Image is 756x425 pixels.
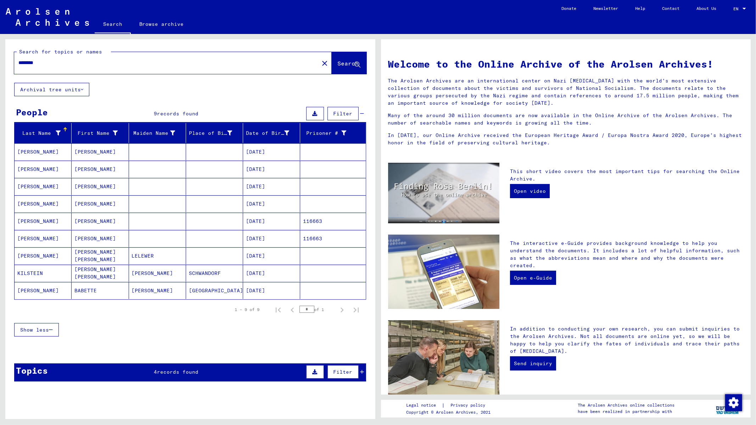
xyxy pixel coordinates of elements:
[16,106,48,119] div: People
[6,8,89,26] img: Arolsen_neg.svg
[318,56,332,70] button: Clear
[154,110,157,117] span: 9
[246,130,289,137] div: Date of Birth
[349,303,363,317] button: Last page
[132,130,175,137] div: Maiden Name
[510,240,744,269] p: The interactive e-Guide provides background knowledge to help you understand the documents. It in...
[271,303,285,317] button: First page
[725,394,742,411] img: Change consent
[72,230,129,247] mat-cell: [PERSON_NAME]
[334,110,353,117] span: Filter
[338,60,359,67] span: Search
[303,130,346,137] div: Prisoner #
[129,265,186,282] mat-cell: [PERSON_NAME]
[19,48,102,55] mat-label: Search for topics or names
[72,123,129,143] mat-header-cell: First Name
[129,123,186,143] mat-header-cell: Maiden Name
[186,123,243,143] mat-header-cell: Place of Birth
[243,247,300,264] mat-cell: [DATE]
[388,57,744,71] h1: Welcome to the Online Archive of the Arolsen Archives!
[186,282,243,299] mat-cell: [GEOGRAPHIC_DATA]
[335,303,349,317] button: Next page
[320,59,329,68] mat-icon: close
[72,265,129,282] mat-cell: [PERSON_NAME] [PERSON_NAME]
[15,282,72,299] mat-cell: [PERSON_NAME]
[15,143,72,160] mat-cell: [PERSON_NAME]
[510,325,744,355] p: In addition to conducting your own research, you can submit inquiries to the Arolsen Archives. No...
[14,83,89,96] button: Archival tree units
[299,306,335,313] div: of 1
[72,178,129,195] mat-cell: [PERSON_NAME]
[510,184,550,198] a: Open video
[510,356,556,371] a: Send inquiry
[15,247,72,264] mat-cell: [PERSON_NAME]
[95,16,131,34] a: Search
[154,369,157,375] span: 4
[72,213,129,230] mat-cell: [PERSON_NAME]
[327,107,359,120] button: Filter
[388,163,499,223] img: video.jpg
[243,265,300,282] mat-cell: [DATE]
[15,161,72,178] mat-cell: [PERSON_NAME]
[243,213,300,230] mat-cell: [DATE]
[246,127,300,139] div: Date of Birth
[15,195,72,212] mat-cell: [PERSON_NAME]
[243,123,300,143] mat-header-cell: Date of Birth
[388,235,499,309] img: eguide.jpg
[131,16,192,33] a: Browse archive
[129,247,186,264] mat-cell: LELEWER
[15,123,72,143] mat-header-cell: Last Name
[243,230,300,247] mat-cell: [DATE]
[327,365,359,379] button: Filter
[235,306,260,313] div: 1 – 9 of 9
[715,400,741,417] img: yv_logo.png
[14,323,59,337] button: Show less
[332,52,366,74] button: Search
[186,265,243,282] mat-cell: SCHWANDORF
[510,168,744,183] p: This short video covers the most important tips for searching the Online Archive.
[406,402,442,409] a: Legal notice
[72,161,129,178] mat-cell: [PERSON_NAME]
[406,409,494,415] p: Copyright © Arolsen Archives, 2021
[15,230,72,247] mat-cell: [PERSON_NAME]
[388,112,744,127] p: Many of the around 30 million documents are now available in the Online Archive of the Arolsen Ar...
[15,213,72,230] mat-cell: [PERSON_NAME]
[285,303,299,317] button: Previous page
[72,247,129,264] mat-cell: [PERSON_NAME] [PERSON_NAME]
[303,127,357,139] div: Prisoner #
[157,369,198,375] span: records found
[74,127,128,139] div: First Name
[16,364,48,377] div: Topics
[129,282,186,299] mat-cell: [PERSON_NAME]
[243,178,300,195] mat-cell: [DATE]
[157,110,198,117] span: records found
[445,402,494,409] a: Privacy policy
[578,408,674,415] p: have been realized in partnership with
[132,127,186,139] div: Maiden Name
[243,161,300,178] mat-cell: [DATE]
[189,127,243,139] div: Place of Birth
[388,77,744,107] p: The Arolsen Archives are an international center on Nazi [MEDICAL_DATA] with the world’s most ext...
[578,402,674,408] p: The Arolsen Archives online collections
[72,282,129,299] mat-cell: BABETTE
[15,265,72,282] mat-cell: KILSTEIN
[243,282,300,299] mat-cell: [DATE]
[510,271,556,285] a: Open e-Guide
[15,178,72,195] mat-cell: [PERSON_NAME]
[300,213,365,230] mat-cell: 116663
[334,369,353,375] span: Filter
[725,394,742,411] div: Change consent
[388,320,499,395] img: inquiries.jpg
[406,402,494,409] div: |
[243,195,300,212] mat-cell: [DATE]
[733,6,741,11] span: EN
[388,132,744,147] p: In [DATE], our Online Archive received the European Heritage Award / Europa Nostra Award 2020, Eu...
[72,195,129,212] mat-cell: [PERSON_NAME]
[17,130,61,137] div: Last Name
[17,127,71,139] div: Last Name
[20,327,49,333] span: Show less
[243,143,300,160] mat-cell: [DATE]
[300,123,365,143] mat-header-cell: Prisoner #
[74,130,118,137] div: First Name
[300,230,365,247] mat-cell: 116663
